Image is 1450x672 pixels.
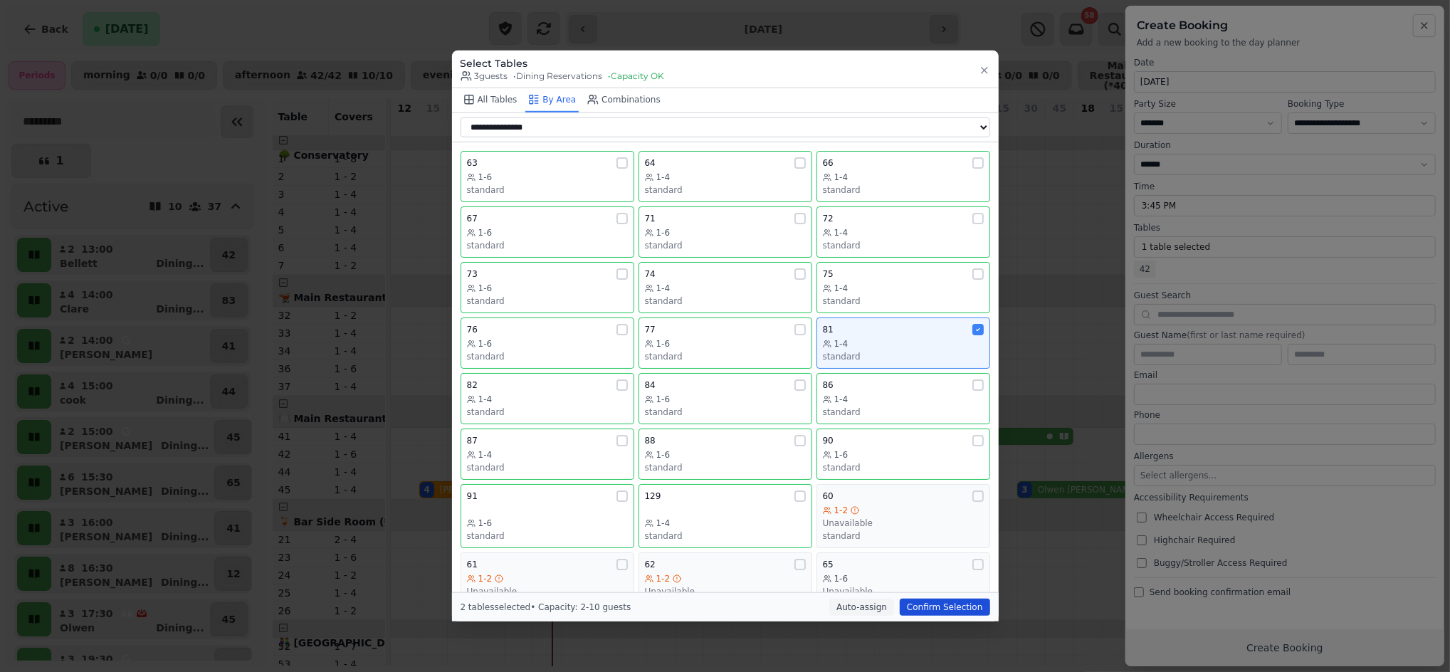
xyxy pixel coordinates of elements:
button: Auto-assign [829,599,894,616]
span: 72 [823,213,834,224]
span: 64 [645,157,656,169]
span: 66 [823,157,834,169]
div: standard [645,295,806,307]
div: standard [823,295,984,307]
span: 1-6 [478,338,493,350]
span: 129 [645,490,661,502]
button: 861-4standard [816,373,990,424]
span: 65 [823,559,834,570]
div: standard [467,295,628,307]
span: 1-6 [478,227,493,238]
button: 741-4standard [639,262,812,313]
button: Confirm Selection [900,599,989,616]
span: 90 [823,435,834,446]
span: 1-4 [834,172,849,183]
span: 1-4 [834,283,849,294]
div: standard [645,184,806,196]
span: 76 [467,324,478,335]
span: 84 [645,379,656,391]
button: 711-6standard [639,206,812,258]
span: 1-2 [656,573,671,584]
button: 611-2Unavailablestandard [461,552,634,616]
span: 3 guests [461,70,508,82]
button: 671-6standard [461,206,634,258]
button: 761-6standard [461,317,634,369]
div: standard [823,351,984,362]
button: 651-6Unavailablestandard [816,552,990,616]
div: standard [823,462,984,473]
div: standard [645,406,806,418]
button: 901-6standard [816,429,990,480]
span: 1-6 [656,394,671,405]
div: Unavailable [645,586,806,597]
div: standard [467,351,628,362]
button: By Area [525,88,579,112]
div: standard [645,351,806,362]
div: standard [645,530,806,542]
h3: Select Tables [461,56,665,70]
div: standard [645,462,806,473]
div: standard [467,462,628,473]
span: 1-4 [478,394,493,405]
span: 63 [467,157,478,169]
span: 1-2 [478,573,493,584]
span: 1-6 [478,172,493,183]
button: 911-6standard [461,484,634,548]
span: 1-6 [478,283,493,294]
span: 86 [823,379,834,391]
span: 1-6 [656,338,671,350]
span: 87 [467,435,478,446]
button: 771-6standard [639,317,812,369]
span: 73 [467,268,478,280]
button: 871-4standard [461,429,634,480]
span: 61 [467,559,478,570]
span: 1-4 [656,283,671,294]
span: 1-6 [834,449,849,461]
span: 81 [823,324,834,335]
div: standard [823,530,984,542]
button: 641-4standard [639,151,812,202]
div: standard [645,240,806,251]
div: standard [467,406,628,418]
button: 841-6standard [639,373,812,424]
span: 75 [823,268,834,280]
button: 631-6standard [461,151,634,202]
span: 1-4 [656,172,671,183]
span: 1-4 [834,338,849,350]
button: 721-4standard [816,206,990,258]
button: 821-4standard [461,373,634,424]
div: Unavailable [823,518,984,529]
span: 1-6 [656,227,671,238]
span: • Capacity OK [609,70,665,82]
div: standard [467,530,628,542]
div: standard [467,240,628,251]
div: standard [823,184,984,196]
span: 1-6 [478,518,493,529]
span: 1-4 [478,449,493,461]
span: 82 [467,379,478,391]
button: 731-6standard [461,262,634,313]
span: 74 [645,268,656,280]
span: 1-4 [656,518,671,529]
span: 91 [467,490,478,502]
span: 60 [823,490,834,502]
span: 1-2 [834,505,849,516]
div: standard [467,184,628,196]
span: 1-4 [834,394,849,405]
button: 601-2Unavailablestandard [816,484,990,548]
div: standard [823,240,984,251]
button: All Tables [461,88,520,112]
button: 811-4standard [816,317,990,369]
span: 67 [467,213,478,224]
span: 71 [645,213,656,224]
div: Unavailable [467,586,628,597]
button: 881-6standard [639,429,812,480]
button: 621-2Unavailablestandard [639,552,812,616]
span: 77 [645,324,656,335]
button: Combinations [584,88,663,112]
button: 1291-4standard [639,484,812,548]
span: 1-4 [834,227,849,238]
span: 1-6 [834,573,849,584]
span: 62 [645,559,656,570]
span: 1-6 [656,449,671,461]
